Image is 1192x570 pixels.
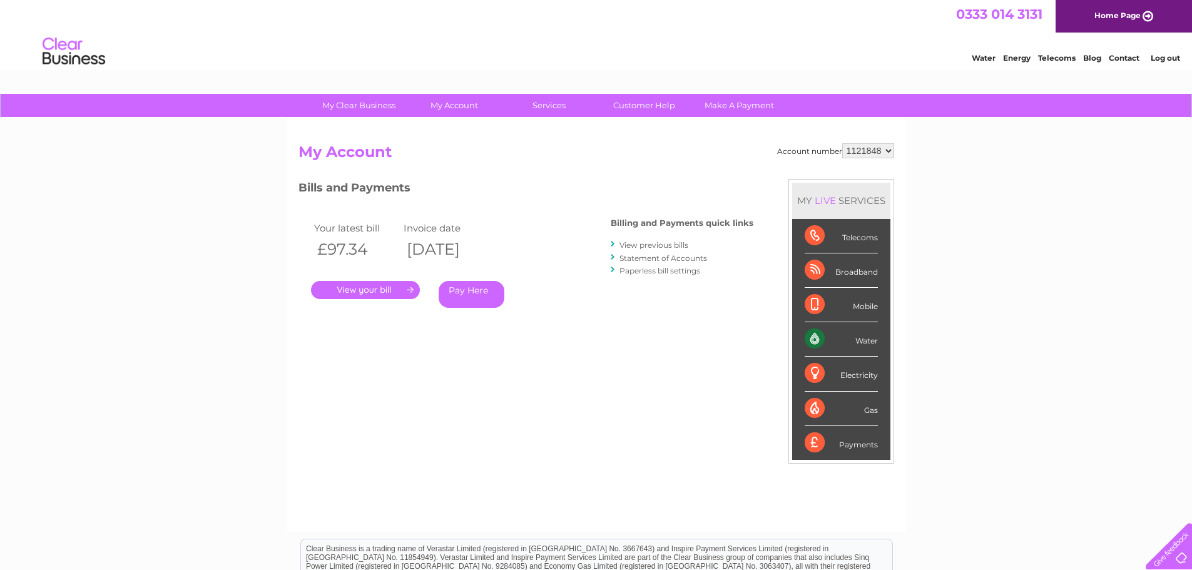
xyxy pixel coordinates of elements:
[619,240,688,250] a: View previous bills
[611,218,753,228] h4: Billing and Payments quick links
[298,179,753,201] h3: Bills and Payments
[298,143,894,167] h2: My Account
[792,183,890,218] div: MY SERVICES
[311,281,420,299] a: .
[805,288,878,322] div: Mobile
[805,322,878,357] div: Water
[619,253,707,263] a: Statement of Accounts
[400,220,491,237] td: Invoice date
[1083,53,1101,63] a: Blog
[42,33,106,71] img: logo.png
[619,266,700,275] a: Paperless bill settings
[812,195,838,206] div: LIVE
[805,392,878,426] div: Gas
[805,253,878,288] div: Broadband
[1038,53,1076,63] a: Telecoms
[805,426,878,460] div: Payments
[439,281,504,308] a: Pay Here
[301,7,892,61] div: Clear Business is a trading name of Verastar Limited (registered in [GEOGRAPHIC_DATA] No. 3667643...
[956,6,1042,22] a: 0333 014 3131
[497,94,601,117] a: Services
[400,237,491,262] th: [DATE]
[307,94,410,117] a: My Clear Business
[805,357,878,391] div: Electricity
[311,237,401,262] th: £97.34
[777,143,894,158] div: Account number
[1109,53,1139,63] a: Contact
[688,94,791,117] a: Make A Payment
[311,220,401,237] td: Your latest bill
[1003,53,1031,63] a: Energy
[402,94,506,117] a: My Account
[972,53,996,63] a: Water
[1151,53,1180,63] a: Log out
[593,94,696,117] a: Customer Help
[805,219,878,253] div: Telecoms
